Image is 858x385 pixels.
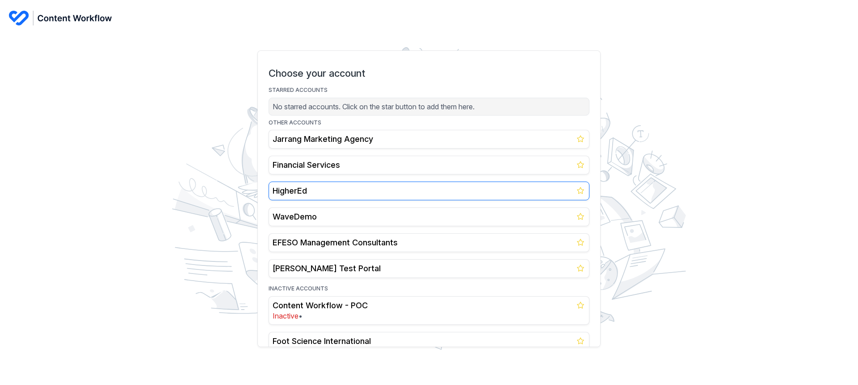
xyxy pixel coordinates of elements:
[269,156,589,174] a: Financial Services
[9,11,849,25] a: Content Workflow
[269,332,589,360] a: Foot Science InternationalInactive•
[575,159,586,170] button: Add to starred
[269,285,589,293] p: INACTIVE ACCOUNTS
[269,259,589,278] a: [PERSON_NAME] Test Portal
[273,237,585,248] h2: EFESO Management Consultants
[273,347,585,356] p: •
[273,160,585,170] h2: Financial Services
[269,207,589,226] a: WaveDemo
[575,300,586,310] button: Add to starred
[273,311,299,320] span: Inactive
[269,67,589,79] h1: Choose your account
[575,211,586,222] button: Add to starred
[575,335,586,346] button: Add to starred
[575,133,586,144] button: Add to starred
[269,296,589,325] a: Content Workflow - POCInactive•
[575,237,586,248] button: Add to starred
[269,182,589,200] a: HigherEd
[273,186,585,196] h2: HigherEd
[273,102,585,112] p: No starred accounts. Click on the star button to add them here.
[273,211,585,222] h2: WaveDemo
[575,185,586,196] button: Add to starred
[269,233,589,252] a: EFESO Management Consultants
[273,336,585,347] h2: Foot Science International
[575,263,586,273] button: Add to starred
[273,311,585,321] p: •
[273,134,585,145] h2: Jarrang Marketing Agency
[269,119,589,127] p: OTHER ACCOUNTS
[273,263,585,274] h2: [PERSON_NAME] Test Portal
[269,87,589,94] p: STARRED ACCOUNTS
[269,130,589,149] a: Jarrang Marketing Agency
[273,300,585,311] h2: Content Workflow - POC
